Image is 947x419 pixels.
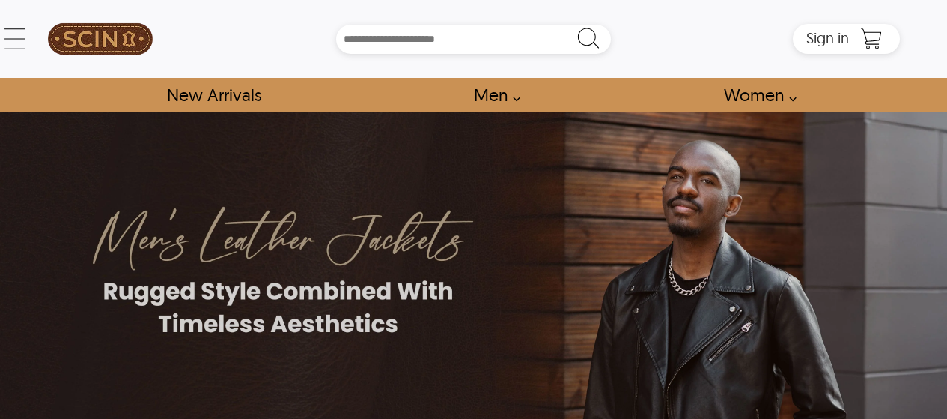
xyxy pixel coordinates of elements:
a: shop men's leather jackets [457,78,529,112]
span: Sign in [806,28,849,47]
a: Shop Women Leather Jackets [707,78,805,112]
img: SCIN [48,7,153,70]
a: Shop New Arrivals [150,78,278,112]
a: Shopping Cart [856,28,886,50]
a: SCIN [47,7,153,70]
a: Sign in [806,34,849,46]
